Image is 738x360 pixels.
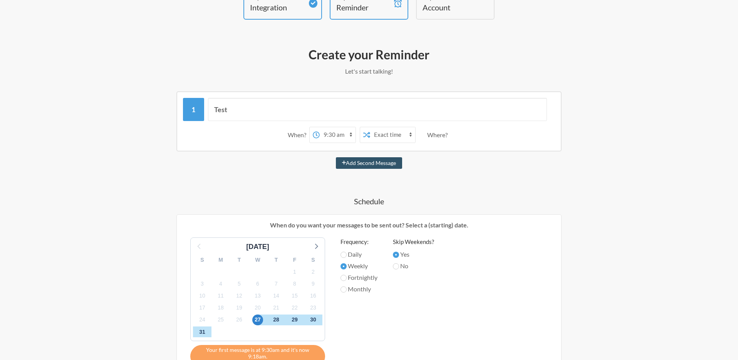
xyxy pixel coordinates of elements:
span: Wednesday, October 1, 2025 [197,326,208,337]
label: No [393,261,434,271]
div: T [230,254,248,266]
span: Monday, September 22, 2025 [289,303,300,313]
h2: Create your Reminder [146,47,592,63]
span: Friday, September 5, 2025 [234,278,245,289]
div: When? [288,127,309,143]
span: Sunday, September 14, 2025 [271,291,282,301]
span: Friday, September 26, 2025 [234,315,245,325]
span: Sunday, September 21, 2025 [271,303,282,313]
span: Wednesday, September 17, 2025 [197,303,208,313]
div: S [304,254,322,266]
span: Monday, September 8, 2025 [289,278,300,289]
span: Thursday, September 4, 2025 [215,278,226,289]
span: Monday, September 15, 2025 [289,291,300,301]
div: W [248,254,267,266]
span: Tuesday, September 30, 2025 [308,315,319,325]
label: Daily [340,250,377,259]
label: Yes [393,250,434,259]
span: Sunday, September 7, 2025 [271,278,282,289]
span: Friday, September 12, 2025 [234,291,245,301]
h4: Schedule [146,196,592,207]
input: Fortnightly [340,275,347,281]
span: Saturday, September 6, 2025 [252,278,263,289]
p: When do you want your messages to be sent out? Select a (starting) date. [183,220,555,230]
span: Tuesday, September 2, 2025 [308,266,319,277]
span: Thursday, September 11, 2025 [215,291,226,301]
span: Tuesday, September 16, 2025 [308,291,319,301]
input: Daily [340,252,347,258]
p: Let's start talking! [146,67,592,76]
h4: Account [423,2,476,13]
input: Weekly [340,263,347,269]
div: S [193,254,211,266]
label: Monthly [340,284,377,294]
div: F [285,254,304,266]
span: Tuesday, September 23, 2025 [308,303,319,313]
span: Your first message is at 9:30am and it's now 9:18am. [196,347,319,360]
span: Monday, September 29, 2025 [289,315,300,325]
span: Wednesday, September 10, 2025 [197,291,208,301]
button: Add Second Message [336,157,403,169]
label: Skip Weekends? [393,237,434,246]
label: Fortnightly [340,273,377,282]
span: Wednesday, September 24, 2025 [197,315,208,325]
input: Yes [393,252,399,258]
input: No [393,263,399,269]
span: Friday, September 19, 2025 [234,303,245,313]
label: Frequency: [340,237,377,246]
input: Message [208,98,547,121]
div: Where? [427,127,451,143]
span: Saturday, September 13, 2025 [252,291,263,301]
span: Saturday, September 27, 2025 [252,315,263,325]
span: Thursday, September 25, 2025 [215,315,226,325]
div: M [211,254,230,266]
span: Tuesday, September 9, 2025 [308,278,319,289]
span: Thursday, September 18, 2025 [215,303,226,313]
span: Saturday, September 20, 2025 [252,303,263,313]
span: Wednesday, September 3, 2025 [197,278,208,289]
span: Monday, September 1, 2025 [289,266,300,277]
div: T [267,254,285,266]
div: [DATE] [243,242,272,252]
h4: Reminder [336,2,390,13]
h4: Integration [250,2,304,13]
input: Monthly [340,286,347,293]
label: Weekly [340,261,377,271]
span: Sunday, September 28, 2025 [271,315,282,325]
